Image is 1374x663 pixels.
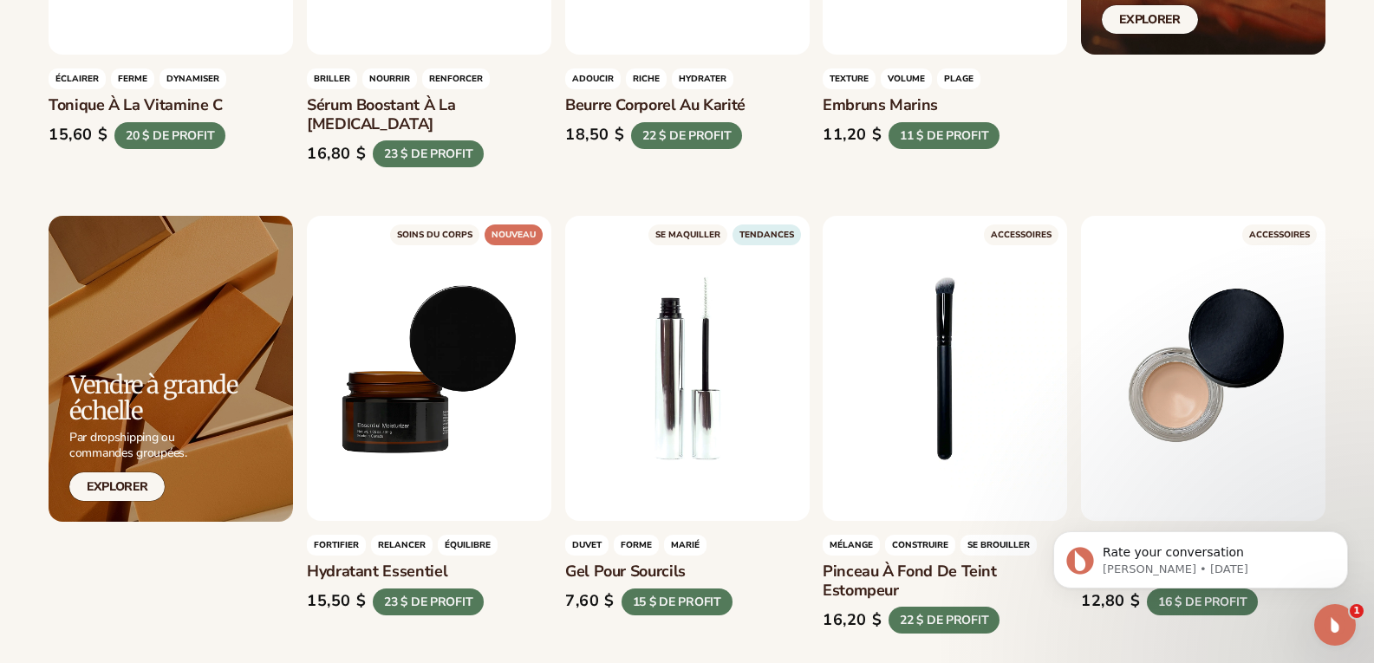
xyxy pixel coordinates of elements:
[1102,5,1197,34] a: Explorer
[307,591,366,612] font: 15,50 $
[69,369,238,427] font: Vendre à grande échelle
[565,591,615,612] font: 7,60 $
[384,594,472,610] font: 23 $ DE PROFIT
[307,562,447,582] font: Hydratant essentiel
[572,540,602,552] font: duvet
[378,540,426,552] font: relancer
[69,429,175,445] font: Par dropshipping ou
[69,445,187,461] font: commandes groupées.
[1314,604,1356,646] iframe: Chat en direct par interphone
[642,127,731,144] font: 22 $ ​​DE PROFIT
[830,540,873,552] font: mélange
[901,613,989,629] font: 22 $ ​​DE PROFIT
[565,124,624,145] font: 18,50 $
[565,94,746,115] font: Beurre corporel au karité
[671,540,700,552] font: marié
[823,609,882,630] font: 16,20 $
[632,594,720,610] font: 15 $ DE PROFIT
[49,94,223,115] font: Tonique à la vitamine C
[307,94,455,134] font: Sérum boostant à la [MEDICAL_DATA]
[679,73,726,85] font: hydrater
[384,146,472,162] font: 23 $ DE PROFIT
[314,540,359,552] font: fortifier
[967,540,1030,552] font: SE BROUILLER
[445,540,491,552] font: équilibre
[888,73,925,85] font: volume
[823,124,882,145] font: 11,20 $
[633,73,660,85] font: riche
[369,73,410,85] font: nourrir
[901,127,989,144] font: 11 $ DE PROFIT
[314,73,350,85] font: briller
[429,73,483,85] font: renforcer
[944,73,974,85] font: plage
[1353,605,1360,616] font: 1
[49,124,107,145] font: 15,60 $
[572,73,614,85] font: adoucir
[823,94,938,115] font: Embruns marins
[55,73,99,85] font: Éclairer
[892,540,948,552] font: construire
[830,73,869,85] font: Texture
[166,73,219,85] font: dynamiser
[823,562,997,601] font: Pinceau à fond de teint estompeur
[69,472,165,501] a: Explorer
[1027,495,1374,616] iframe: Message de notifications d'interphone
[307,143,366,164] font: 16,80 $
[621,540,652,552] font: forme
[118,73,147,85] font: ferme
[126,127,214,144] font: 20 $ DE PROFIT
[565,562,686,582] font: Gel pour sourcils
